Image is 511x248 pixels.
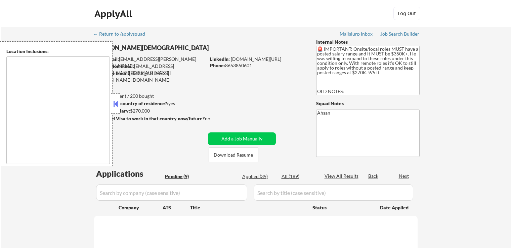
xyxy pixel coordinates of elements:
div: [EMAIL_ADDRESS][PERSON_NAME][DOMAIN_NAME] [94,56,206,69]
div: Job Search Builder [380,32,420,36]
div: [EMAIL_ADDRESS][PERSON_NAME][DOMAIN_NAME] [94,63,206,76]
button: Log Out [393,7,420,20]
div: All (189) [282,173,315,180]
div: Squad Notes [316,100,420,107]
a: [DOMAIN_NAME][URL] [231,56,281,62]
div: [EMAIL_ADDRESS][PERSON_NAME][DOMAIN_NAME] [94,70,206,83]
div: Pending (9) [165,173,199,180]
div: no [205,115,224,122]
div: ApplyAll [94,8,134,19]
div: Location Inclusions: [6,48,110,55]
div: Mailslurp Inbox [340,32,373,36]
div: ATS [163,204,190,211]
div: Company [119,204,163,211]
div: View All Results [325,173,360,179]
div: 8653850601 [210,62,305,69]
div: Internal Notes [316,39,420,45]
div: Date Applied [380,204,410,211]
div: Next [399,173,410,179]
button: Add a Job Manually [208,132,276,145]
div: Applications [96,170,163,178]
strong: Phone: [210,63,225,68]
a: Mailslurp Inbox [340,31,373,38]
button: Download Resume [209,147,258,162]
strong: LinkedIn: [210,56,230,62]
div: yes [94,100,204,107]
div: Applied (39) [242,173,276,180]
div: [PERSON_NAME][DEMOGRAPHIC_DATA] [94,44,232,52]
div: $270,000 [94,108,206,114]
div: Status [312,201,370,213]
div: 39 sent / 200 bought [94,93,206,99]
strong: Will need Visa to work in that country now/future?: [94,116,206,121]
div: Back [368,173,379,179]
strong: Can work in country of residence?: [94,100,168,106]
a: ← Return to /applysquad [93,31,152,38]
input: Search by title (case sensitive) [254,184,413,201]
input: Search by company (case sensitive) [96,184,247,201]
div: ← Return to /applysquad [93,32,152,36]
div: Title [190,204,306,211]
